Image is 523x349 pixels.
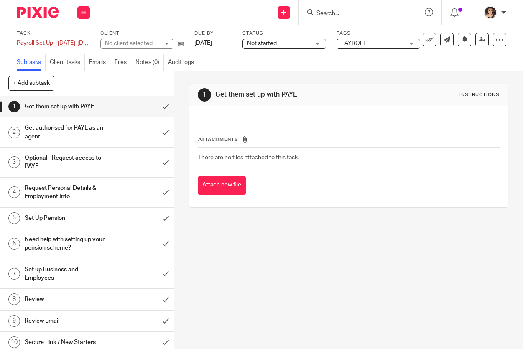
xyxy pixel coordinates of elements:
button: Snooze task [458,33,471,46]
button: + Add subtask [8,76,54,90]
div: 7 [8,268,20,280]
h1: Secure Link / New Starters [25,336,107,349]
a: Subtasks [17,54,46,71]
a: Audit logs [168,54,198,71]
label: Tags [337,30,420,37]
label: Status [242,30,326,37]
h1: Review Email [25,315,107,327]
h1: Get them set up with PAYE [25,100,107,113]
img: Pixie [17,7,59,18]
div: Mark as done [157,96,174,117]
div: 4 [8,186,20,198]
div: Payroll Set Up - 2025-2026 [17,39,90,47]
div: 3 [8,156,20,168]
h1: Review [25,293,107,306]
i: Open client page [178,41,184,47]
h1: Need help with setting up your pension scheme? [25,233,107,255]
div: Mark as done [157,117,174,147]
h1: Get authorised for PAYE as an agent [25,122,107,143]
span: Attachments [198,137,238,142]
div: 2 [8,127,20,138]
a: Client tasks [50,54,85,71]
a: Notes (0) [135,54,164,71]
div: Mark as done [157,259,174,289]
a: Reassign task [475,33,489,46]
div: Mark as done [157,208,174,229]
h1: Get them set up with PAYE [215,90,366,99]
span: PAYROLL [341,41,367,46]
div: 10 [8,336,20,348]
span: There are no files attached to this task. [198,155,299,160]
div: No client selected [105,39,159,48]
div: 1 [198,88,211,102]
button: Attach new file [198,176,246,195]
div: 1 [8,101,20,112]
div: Mark as done [157,229,174,259]
div: Mark as done [157,148,174,177]
label: Due by [194,30,232,37]
div: Instructions [459,92,500,98]
label: Task [17,30,90,37]
a: Send new email to GomoKimchi Ltd [440,33,454,46]
input: Search [316,10,391,18]
h1: Set up Business and Employees [25,263,107,285]
div: Payroll Set Up - [DATE]-[DATE] [17,39,90,47]
span: [DATE] [194,40,212,46]
img: 324535E6-56EA-408B-A48B-13C02EA99B5D.jpeg [484,6,497,19]
div: 8 [8,293,20,305]
div: 9 [8,315,20,327]
div: Mark as done [157,311,174,331]
a: Files [115,54,131,71]
a: Emails [89,54,110,71]
div: 5 [8,212,20,224]
div: 6 [8,238,20,250]
h1: Set Up Pension [25,212,107,224]
div: Mark as done [157,289,174,310]
h1: Request Personal Details & Employment Info [25,182,107,203]
div: Mark as done [157,178,174,207]
label: Client [100,30,184,37]
span: Not started [247,41,277,46]
h1: Optional - Request access to PAYE [25,152,107,173]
